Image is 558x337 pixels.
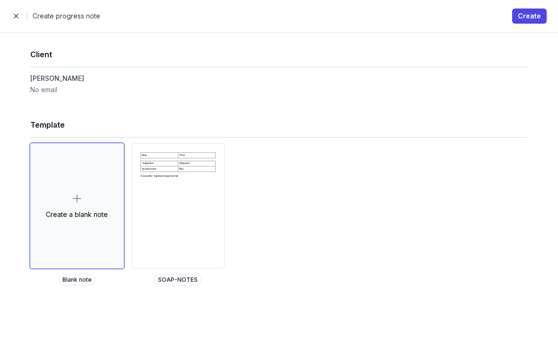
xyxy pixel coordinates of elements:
[142,162,177,165] p: Subjective
[30,84,279,95] dt: No email
[30,73,279,84] dd: [PERSON_NAME]
[179,167,214,171] p: Plan
[30,118,528,131] h1: Template
[46,210,108,219] div: Create a blank note
[33,10,501,22] h2: Create progress note
[30,48,279,61] h1: Client
[140,174,216,178] p: Counsellor Signature (type name):
[518,10,541,22] span: Create
[179,162,214,165] p: Objective
[142,154,177,157] p: Date
[142,167,177,171] p: Assessment
[512,9,547,24] button: Create
[179,154,214,157] p: Time
[154,274,201,285] span: SOAP-NOTES
[59,274,96,285] span: Blank note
